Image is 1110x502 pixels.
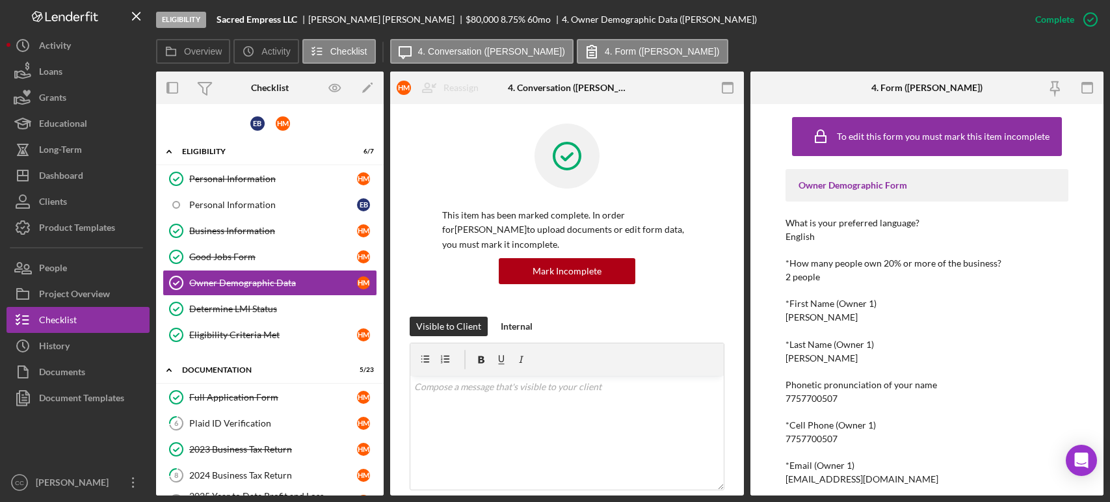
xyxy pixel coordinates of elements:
div: 7757700507 [786,434,838,444]
div: Visible to Client [416,317,481,336]
button: Complete [1022,7,1103,33]
label: Checklist [330,46,367,57]
button: Educational [7,111,150,137]
div: H M [357,276,370,289]
div: Loans [39,59,62,88]
div: *How many people own 20% or more of the business? [786,258,1068,269]
button: HMReassign [390,75,492,101]
button: Activity [7,33,150,59]
div: History [39,333,70,362]
a: Good Jobs FormHM [163,244,377,270]
div: Eligibility Criteria Met [189,330,357,340]
div: Mark Incomplete [533,258,601,284]
div: E B [250,116,265,131]
button: Project Overview [7,281,150,307]
div: E B [357,198,370,211]
div: H M [357,443,370,456]
div: [PERSON_NAME] [33,469,117,499]
div: H M [357,172,370,185]
div: H M [357,224,370,237]
div: Owner Demographic Data [189,278,357,288]
div: 2024 Business Tax Return [189,470,357,481]
div: Determine LMI Status [189,304,377,314]
div: *Cell Phone (Owner 1) [786,420,1068,430]
button: Clients [7,189,150,215]
button: Checklist [302,39,376,64]
div: Plaid ID Verification [189,418,357,429]
div: Business Information [189,226,357,236]
a: 6Plaid ID VerificationHM [163,410,377,436]
div: Good Jobs Form [189,252,357,262]
button: Long-Term [7,137,150,163]
div: *Last Name (Owner 1) [786,339,1068,350]
div: Documentation [182,366,341,374]
div: 8.75 % [501,14,525,25]
button: Dashboard [7,163,150,189]
div: [EMAIL_ADDRESS][DOMAIN_NAME] [786,474,938,484]
div: Project Overview [39,281,110,310]
button: Document Templates [7,385,150,411]
div: Owner Demographic Form [799,180,1055,191]
div: Phonetic pronunciation of your name [786,380,1068,390]
div: 4. Owner Demographic Data ([PERSON_NAME]) [562,14,757,25]
div: Eligibility [182,148,341,155]
a: Personal InformationHM [163,166,377,192]
div: Document Templates [39,385,124,414]
div: [PERSON_NAME] [786,353,858,363]
div: H M [357,328,370,341]
div: 4. Conversation ([PERSON_NAME]) [508,83,626,93]
a: Product Templates [7,215,150,241]
div: 5 / 23 [350,366,374,374]
div: To edit this form you must mark this item incomplete [837,131,1050,142]
div: Educational [39,111,87,140]
text: CC [15,479,24,486]
div: H M [357,469,370,482]
button: 4. Form ([PERSON_NAME]) [577,39,728,64]
div: Dashboard [39,163,83,192]
div: H M [357,417,370,430]
label: 4. Form ([PERSON_NAME]) [605,46,720,57]
tspan: 6 [174,419,179,427]
div: Eligibility [156,12,206,28]
a: Determine LMI Status [163,296,377,322]
div: 2023 Business Tax Return [189,444,357,455]
button: Activity [233,39,298,64]
button: Documents [7,359,150,385]
button: Internal [494,317,539,336]
a: Full Application FormHM [163,384,377,410]
button: 4. Conversation ([PERSON_NAME]) [390,39,574,64]
div: 60 mo [527,14,551,25]
label: 4. Conversation ([PERSON_NAME]) [418,46,565,57]
div: Grants [39,85,66,114]
button: People [7,255,150,281]
a: Grants [7,85,150,111]
div: 2 people [786,272,820,282]
div: 6 / 7 [350,148,374,155]
a: 82024 Business Tax ReturnHM [163,462,377,488]
tspan: 8 [174,471,178,479]
button: Checklist [7,307,150,333]
div: H M [357,250,370,263]
div: 7757700507 [786,393,838,404]
button: Mark Incomplete [499,258,635,284]
div: 4. Form ([PERSON_NAME]) [871,83,983,93]
div: Open Intercom Messenger [1066,445,1097,476]
div: People [39,255,67,284]
a: Eligibility Criteria MetHM [163,322,377,348]
div: Personal Information [189,200,357,210]
p: This item has been marked complete. In order for [PERSON_NAME] to upload documents or edit form d... [442,208,692,252]
div: Personal Information [189,174,357,184]
div: [PERSON_NAME] [786,312,858,323]
div: Documents [39,359,85,388]
div: Checklist [39,307,77,336]
div: Long-Term [39,137,82,166]
div: [PERSON_NAME] [PERSON_NAME] [308,14,466,25]
label: Overview [184,46,222,57]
